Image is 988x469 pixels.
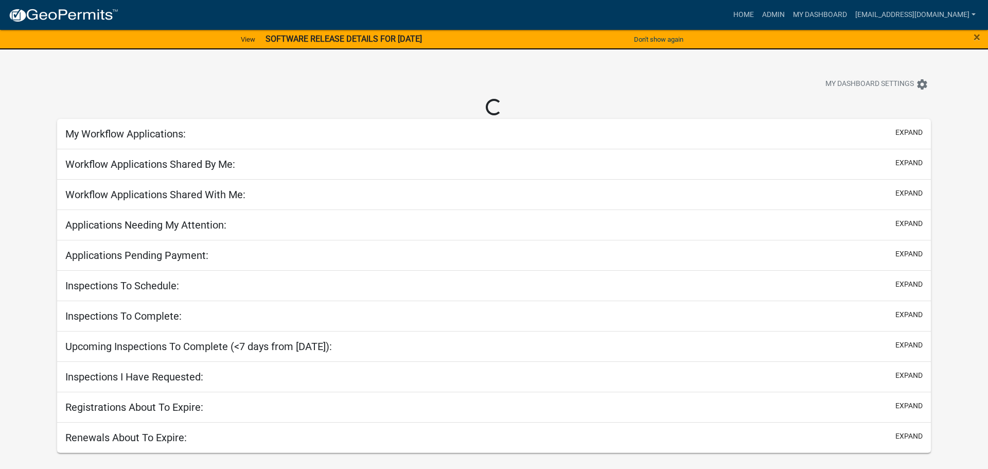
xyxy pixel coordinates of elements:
h5: Inspections I Have Requested: [65,371,203,383]
span: My Dashboard Settings [825,78,914,91]
span: × [974,30,980,44]
a: [EMAIL_ADDRESS][DOMAIN_NAME] [851,5,980,25]
strong: SOFTWARE RELEASE DETAILS FOR [DATE] [266,34,422,44]
button: expand [895,127,923,138]
button: expand [895,401,923,411]
h5: Registrations About To Expire: [65,401,203,413]
button: expand [895,431,923,442]
button: My Dashboard Settingssettings [817,74,937,94]
i: settings [916,78,928,91]
h5: Inspections To Schedule: [65,280,179,292]
button: expand [895,158,923,168]
h5: Upcoming Inspections To Complete (<7 days from [DATE]): [65,340,332,353]
h5: Applications Needing My Attention: [65,219,226,231]
button: expand [895,340,923,351]
h5: Applications Pending Payment: [65,249,208,262]
button: expand [895,370,923,381]
h5: Workflow Applications Shared With Me: [65,188,245,201]
button: expand [895,249,923,259]
h5: Renewals About To Expire: [65,431,187,444]
button: expand [895,309,923,320]
h5: My Workflow Applications: [65,128,186,140]
h5: Workflow Applications Shared By Me: [65,158,235,170]
a: View [237,31,259,48]
button: expand [895,279,923,290]
button: expand [895,218,923,229]
button: Close [974,31,980,43]
button: expand [895,188,923,199]
a: Admin [758,5,789,25]
h5: Inspections To Complete: [65,310,182,322]
a: My Dashboard [789,5,851,25]
a: Home [729,5,758,25]
button: Don't show again [630,31,687,48]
